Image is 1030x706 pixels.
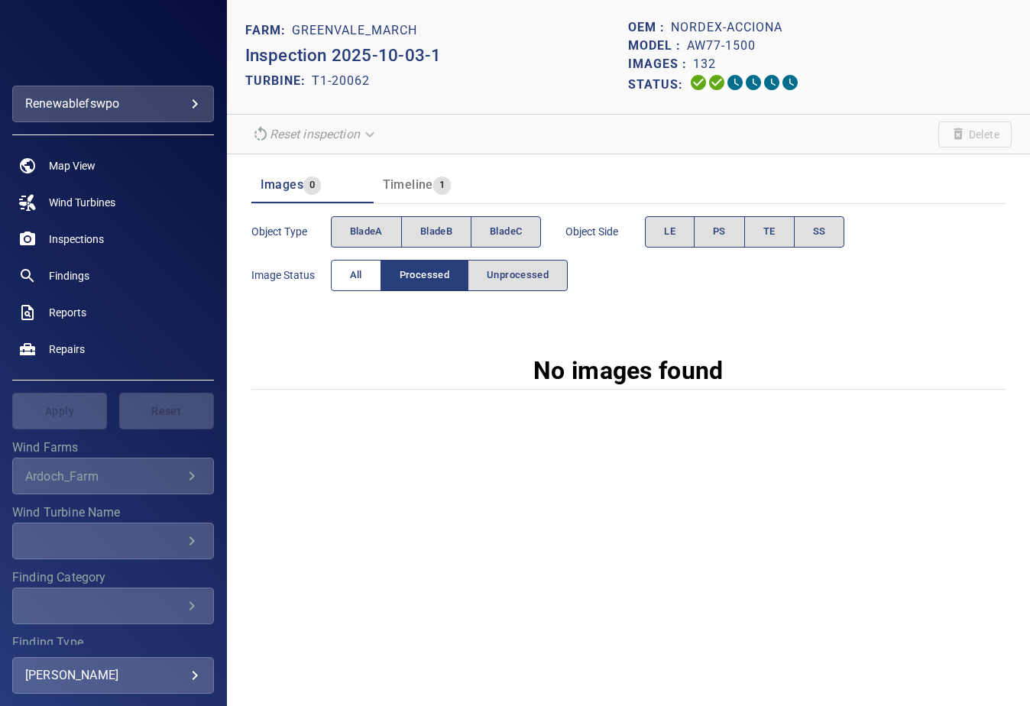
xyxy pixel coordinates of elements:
span: Image Status [251,267,331,283]
span: bladeB [420,223,452,241]
div: [PERSON_NAME] [25,663,201,688]
p: TURBINE: [245,72,312,90]
span: 0 [303,176,321,194]
span: Reports [49,305,86,320]
button: Processed [381,260,468,291]
span: Unprocessed [487,267,549,284]
button: SS [794,216,845,248]
label: Finding Category [12,572,214,584]
a: windturbines noActive [12,184,214,221]
button: bladeB [401,216,471,248]
em: Reset inspection [270,127,360,141]
svg: Selecting 0% [726,73,744,92]
label: Wind Farms [12,442,214,454]
span: SS [813,223,826,241]
p: Nordex-Acciona [671,18,782,37]
div: Finding Category [12,588,214,624]
span: 1 [433,176,451,194]
svg: ML Processing 0% [744,73,763,92]
p: Status: [628,73,689,96]
button: bladeA [331,216,402,248]
div: Ardoch_Farm [25,469,183,484]
span: Object Side [565,224,645,239]
label: Finding Type [12,636,214,649]
span: Timeline [383,177,433,192]
span: bladeC [490,223,522,241]
div: objectType [331,216,542,248]
button: bladeC [471,216,541,248]
span: Repairs [49,342,85,357]
div: Unable to reset the inspection due to your user permissions [245,121,384,147]
p: AW77-1500 [687,37,756,55]
a: reports noActive [12,294,214,331]
button: All [331,260,381,291]
svg: Uploading 100% [689,73,708,92]
p: Greenvale_March [292,21,417,40]
span: Images [261,177,303,192]
p: OEM : [628,18,671,37]
div: objectSide [645,216,844,248]
div: Reset inspection [245,121,384,147]
span: All [350,267,362,284]
svg: Matching 0% [763,73,781,92]
p: Inspection 2025-10-03-1 [245,43,629,69]
div: Wind Turbine Name [12,523,214,559]
a: findings noActive [12,257,214,294]
span: Processed [400,267,449,284]
a: map noActive [12,147,214,184]
span: Wind Turbines [49,195,115,210]
span: Unable to delete the inspection due to your user permissions [938,121,1012,147]
p: FARM: [245,21,292,40]
div: renewablefswpo [12,86,214,122]
span: TE [763,223,776,241]
button: LE [645,216,695,248]
span: Findings [49,268,89,283]
p: Images : [628,55,693,73]
span: bladeA [350,223,383,241]
span: Inspections [49,232,104,247]
button: TE [744,216,795,248]
span: Object type [251,224,331,239]
p: Model : [628,37,687,55]
p: T1-20062 [312,72,370,90]
button: Unprocessed [468,260,568,291]
a: repairs noActive [12,331,214,368]
span: Map View [49,158,96,173]
span: LE [664,223,675,241]
a: inspections noActive [12,221,214,257]
button: PS [694,216,745,248]
div: imageStatus [331,260,568,291]
svg: Data Formatted 100% [708,73,726,92]
div: renewablefswpo [25,92,201,116]
p: No images found [533,352,724,389]
svg: Classification 0% [781,73,799,92]
p: 132 [693,55,716,73]
span: PS [713,223,726,241]
label: Wind Turbine Name [12,507,214,519]
div: Wind Farms [12,458,214,494]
